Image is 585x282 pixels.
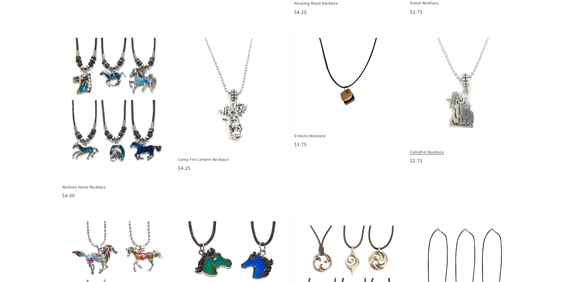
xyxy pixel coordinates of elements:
[178,31,291,172] a: Camp Fire Lantern Necklace Camp Fire Lantern Necklace $4.25
[62,184,175,190] span: Abalone Horse Necklace
[410,0,523,6] span: Donut Necklace
[410,31,523,165] a: Campfire Necklace Campfire Necklace $2.75
[294,1,407,6] span: Amazing Mood Necklace
[62,192,75,199] span: $4.00
[69,38,169,173] img: Abalone Horse Necklace
[410,157,423,164] span: $2.75
[415,36,518,139] img: Campfire Necklace
[178,165,191,171] span: $4.25
[410,9,423,15] span: $2.75
[301,38,401,122] img: S'mores Necklace
[62,31,175,200] a: Abalone Horse Necklace Abalone Horse Necklace $4.00
[178,157,291,162] span: Camp Fire Lantern Necklace
[294,133,407,139] span: S'mores Necklace
[294,9,307,15] span: $4.25
[410,149,523,155] span: Campfire Necklace
[185,38,285,145] img: Camp Fire Lantern Necklace
[294,141,307,148] span: $3.75
[294,31,407,149] a: S'mores Necklace S'mores Necklace $3.75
